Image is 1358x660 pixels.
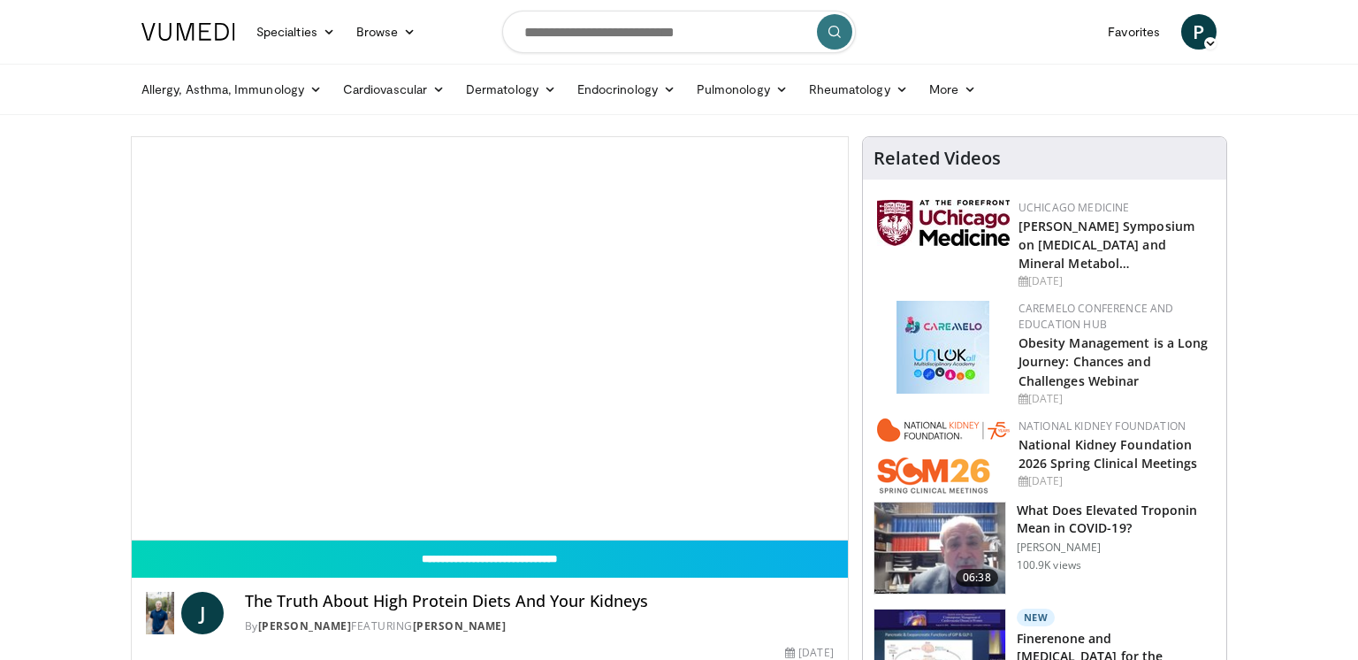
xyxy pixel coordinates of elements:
[132,137,848,541] video-js: Video Player
[1018,200,1130,215] a: UChicago Medicine
[874,502,1216,595] a: 06:38 What Does Elevated Troponin Mean in COVID-19? [PERSON_NAME] 100.9K views
[896,301,989,394] img: 45df64a9-a6de-482c-8a90-ada250f7980c.png.150x105_q85_autocrop_double_scale_upscale_version-0.2.jpg
[1018,436,1198,472] a: National Kidney Foundation 2026 Spring Clinical Meetings
[877,200,1010,246] img: 5f87bdfb-7fdf-48f0-85f3-b6bcda6427bf.jpg.150x105_q85_autocrop_double_scale_upscale_version-0.2.jpg
[131,72,332,107] a: Allergy, Asthma, Immunology
[874,148,1001,169] h4: Related Videos
[877,418,1010,494] img: 79503c0a-d5ce-4e31-88bd-91ebf3c563fb.png.150x105_q85_autocrop_double_scale_upscale_version-0.2.png
[1018,473,1212,489] div: [DATE]
[1018,334,1209,388] a: Obesity Management is a Long Journey: Chances and Challenges Webinar
[1018,218,1194,272] a: [PERSON_NAME] Symposium on [MEDICAL_DATA] and Mineral Metabol…
[141,23,235,41] img: VuMedi Logo
[1097,14,1171,50] a: Favorites
[567,72,686,107] a: Endocrinology
[1017,502,1216,537] h3: What Does Elevated Troponin Mean in COVID-19?
[919,72,987,107] a: More
[332,72,455,107] a: Cardiovascular
[413,618,507,633] a: [PERSON_NAME]
[874,503,1005,595] img: 98daf78a-1d22-4ebe-927e-10afe95ffd94.150x105_q85_crop-smart_upscale.jpg
[346,14,427,50] a: Browse
[502,11,856,53] input: Search topics, interventions
[1017,558,1081,572] p: 100.9K views
[181,592,224,634] a: J
[686,72,798,107] a: Pulmonology
[1017,541,1216,555] p: [PERSON_NAME]
[245,592,834,611] h4: The Truth About High Protein Diets And Your Kidneys
[956,569,998,587] span: 06:38
[1018,301,1174,332] a: CaReMeLO Conference and Education Hub
[1017,609,1056,626] p: New
[246,14,346,50] a: Specialties
[1018,418,1186,434] a: National Kidney Foundation
[1018,391,1212,407] div: [DATE]
[1018,273,1212,289] div: [DATE]
[1181,14,1217,50] a: P
[245,618,834,634] div: By FEATURING
[258,618,352,633] a: [PERSON_NAME]
[798,72,919,107] a: Rheumatology
[455,72,567,107] a: Dermatology
[146,592,174,634] img: Dr. Jordan Rennicke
